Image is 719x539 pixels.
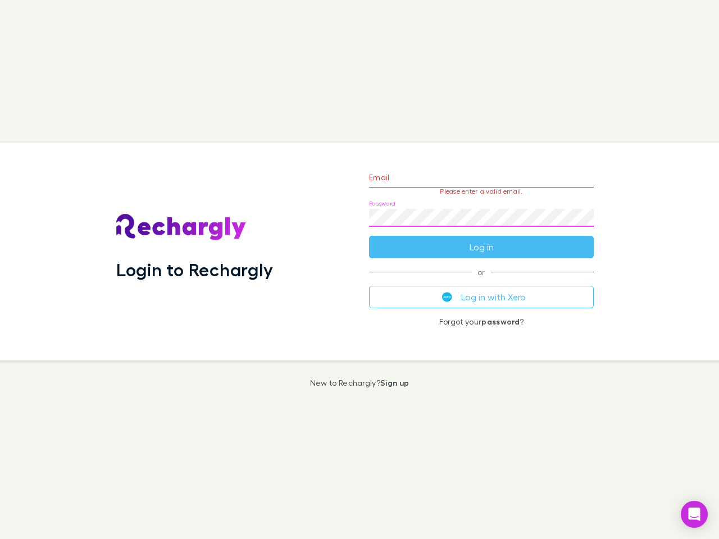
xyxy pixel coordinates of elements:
[310,378,409,387] p: New to Rechargly?
[116,214,247,241] img: Rechargly's Logo
[380,378,409,387] a: Sign up
[369,199,395,208] label: Password
[442,292,452,302] img: Xero's logo
[369,317,594,326] p: Forgot your ?
[369,188,594,195] p: Please enter a valid email.
[369,236,594,258] button: Log in
[481,317,520,326] a: password
[681,501,708,528] div: Open Intercom Messenger
[369,286,594,308] button: Log in with Xero
[116,259,273,280] h1: Login to Rechargly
